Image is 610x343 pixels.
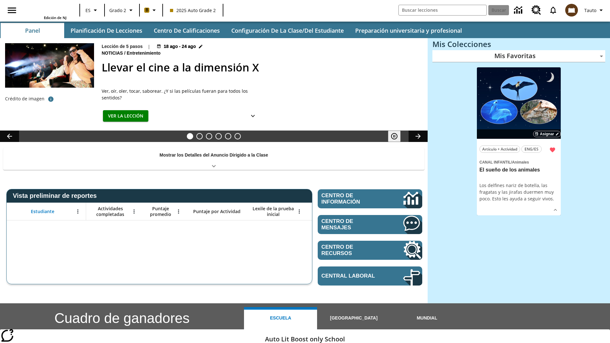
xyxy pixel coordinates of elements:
span: Entretenimiento [127,50,162,57]
span: Centro de recursos [322,244,384,257]
span: Central laboral [322,273,384,279]
button: Configuración de la clase/del estudiante [226,23,349,38]
div: Los delfines nariz de botella, las fragatas y las jirafas duermen muy poco. Esto les ayuda a segu... [479,182,558,202]
span: Lexile de la prueba inicial [250,206,296,217]
span: Tauto [584,7,596,14]
span: Puntaje promedio [145,206,176,217]
h3: El sueño de los animales [479,167,558,173]
button: Abrir el menú lateral [3,1,21,20]
button: Carrusel de lecciones, seguir [409,131,428,142]
button: Escuela [244,307,317,329]
a: Centro de recursos, Se abrirá en una pestaña nueva. [318,241,422,260]
h2: Llevar el cine a la dimensión X [102,59,420,76]
button: Crédito de foto: The Asahi Shimbun vía Getty Images [44,93,57,105]
input: Buscar campo [399,5,486,15]
button: Abrir menú [129,207,139,216]
span: Tema: Canal Infantil/Animales [479,158,558,165]
span: / [511,160,512,165]
p: Mostrar los Detalles del Anuncio Dirigido a la Clase [159,152,268,158]
span: Vista preliminar de reportes [13,192,100,199]
button: Lenguaje: ES, Selecciona un idioma [82,4,102,16]
button: Grado: Grado 2, Elige un grado [107,4,137,16]
div: Portada [25,2,66,20]
a: Notificaciones [545,2,561,18]
a: Centro de mensajes [318,215,422,234]
button: Abrir menú [174,207,183,216]
div: lesson details [477,67,561,216]
span: Estudiante [31,209,54,214]
button: Artículo + Actividad [479,145,520,153]
div: Ver, oír, oler, tocar, saborear. ¿Y si las películas fueran para todos los sentidos? [102,88,261,101]
p: Crédito de imagen [5,96,44,102]
button: Pausar [388,131,401,142]
span: Asignar [540,131,554,137]
button: Diapositiva 4 ¿Los autos del futuro? [215,133,222,139]
span: Edición de NJ [44,15,66,20]
span: B [146,6,148,14]
button: Diapositiva 6 Una idea, mucho trabajo [234,133,241,139]
p: Lección de 5 pasos [102,43,143,50]
button: Planificación de lecciones [65,23,147,38]
a: Centro de recursos, Se abrirá en una pestaña nueva. [528,2,545,19]
button: Diapositiva 3 Modas que pasaron de moda [206,133,212,139]
button: Centro de calificaciones [149,23,225,38]
span: Grado 2 [109,7,126,14]
span: ES [85,7,91,14]
a: Centro de información [510,2,528,19]
button: Ver más [551,205,560,215]
button: Perfil/Configuración [582,4,607,16]
span: Centro de mensajes [322,218,384,231]
span: 18 ago - 24 ago [164,43,196,50]
div: Pausar [388,131,407,142]
button: [GEOGRAPHIC_DATA] [317,307,390,329]
span: ENG/ES [525,146,539,152]
button: Diapositiva 5 ¿Cuál es la gran idea? [225,133,231,139]
button: Mundial [390,307,464,329]
span: / [124,50,125,56]
button: Diapositiva 1 Llevar el cine a la dimensión X [187,133,193,139]
span: 2025 Auto Grade 2 [170,7,216,14]
button: Ver la lección [103,110,148,122]
span: Centro de información [322,192,382,205]
span: Artículo + Actividad [482,146,517,152]
div: Mis Favoritas [432,50,605,62]
button: 18 ago - 24 ago Elegir fechas [155,43,204,50]
a: Central laboral [318,266,422,286]
a: Portada [25,3,66,15]
a: Centro de información [318,189,422,208]
button: Diapositiva 2 ¿Lo quieres con papas fritas? [196,133,203,139]
button: Preparación universitaria y profesional [350,23,467,38]
h3: Mis Colecciones [432,40,605,49]
button: ENG/ES [521,145,542,153]
button: Asignar Elegir fechas [533,131,561,137]
button: Ver más [247,110,259,122]
button: Boost El color de la clase es anaranjado claro. Cambiar el color de la clase. [142,4,160,16]
div: Mostrar los Detalles del Anuncio Dirigido a la Clase [3,148,424,170]
span: Puntaje por Actividad [193,209,241,214]
img: avatar image [565,4,578,17]
img: El panel situado frente a los asientos rocía con agua nebulizada al feliz público en un cine equi... [5,43,94,88]
span: Noticias [102,50,124,57]
button: Panel [1,23,64,38]
button: Abrir menú [73,207,83,216]
span: Actividades completadas [89,206,131,217]
button: Abrir menú [295,207,304,216]
span: Animales [512,160,529,165]
span: Canal Infantil [479,160,511,165]
span: | [148,43,150,50]
button: Remover de Favoritas [547,144,558,156]
button: Escoja un nuevo avatar [561,2,582,18]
